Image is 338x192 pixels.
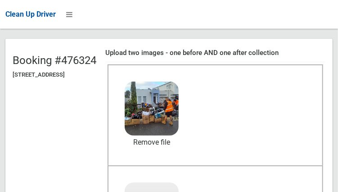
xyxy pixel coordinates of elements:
h4: Upload two images - one before AND one after collection [105,49,325,57]
span: Clean Up Driver [5,10,56,18]
a: Clean Up Driver [5,8,56,21]
h5: [STREET_ADDRESS] [13,72,96,78]
h2: Booking #476324 [13,55,96,66]
a: Remove file [125,136,179,149]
